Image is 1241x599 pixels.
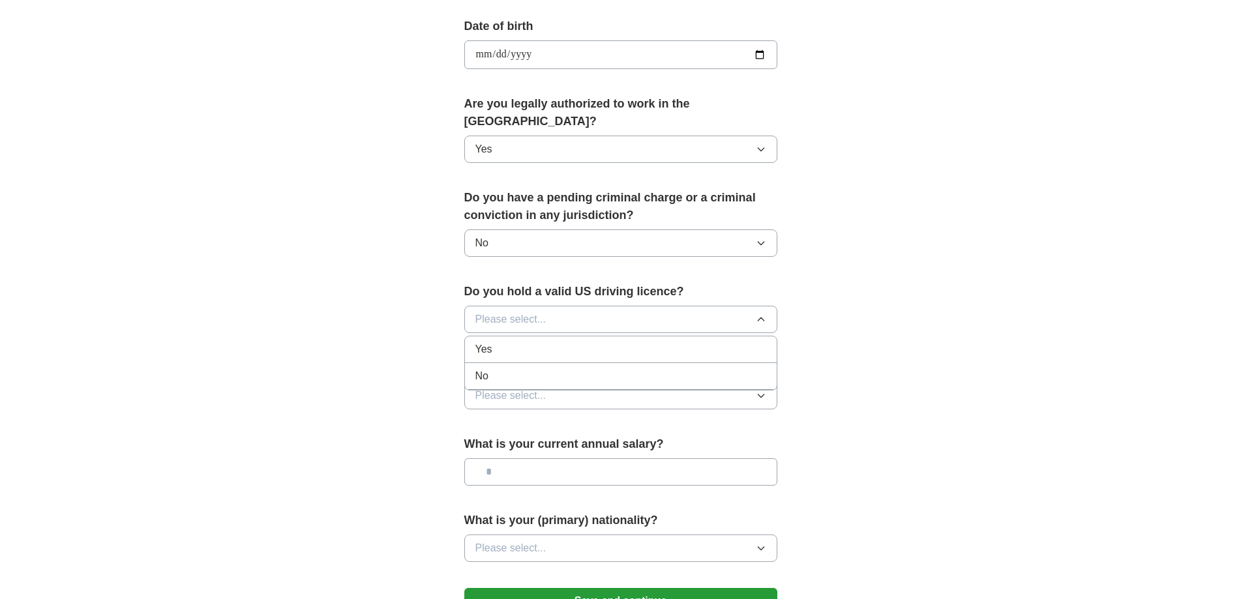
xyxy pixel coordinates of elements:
label: Do you have a pending criminal charge or a criminal conviction in any jurisdiction? [464,189,777,224]
span: Please select... [475,388,546,403]
span: No [475,235,488,251]
label: Are you legally authorized to work in the [GEOGRAPHIC_DATA]? [464,95,777,130]
label: Do you hold a valid US driving licence? [464,283,777,300]
label: Date of birth [464,18,777,35]
button: Please select... [464,306,777,333]
label: What is your current annual salary? [464,435,777,453]
span: Yes [475,342,492,357]
span: Please select... [475,312,546,327]
label: What is your (primary) nationality? [464,512,777,529]
button: Please select... [464,534,777,562]
button: No [464,229,777,257]
span: No [475,368,488,384]
button: Please select... [464,382,777,409]
span: Yes [475,141,492,157]
button: Yes [464,136,777,163]
span: Please select... [475,540,546,556]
